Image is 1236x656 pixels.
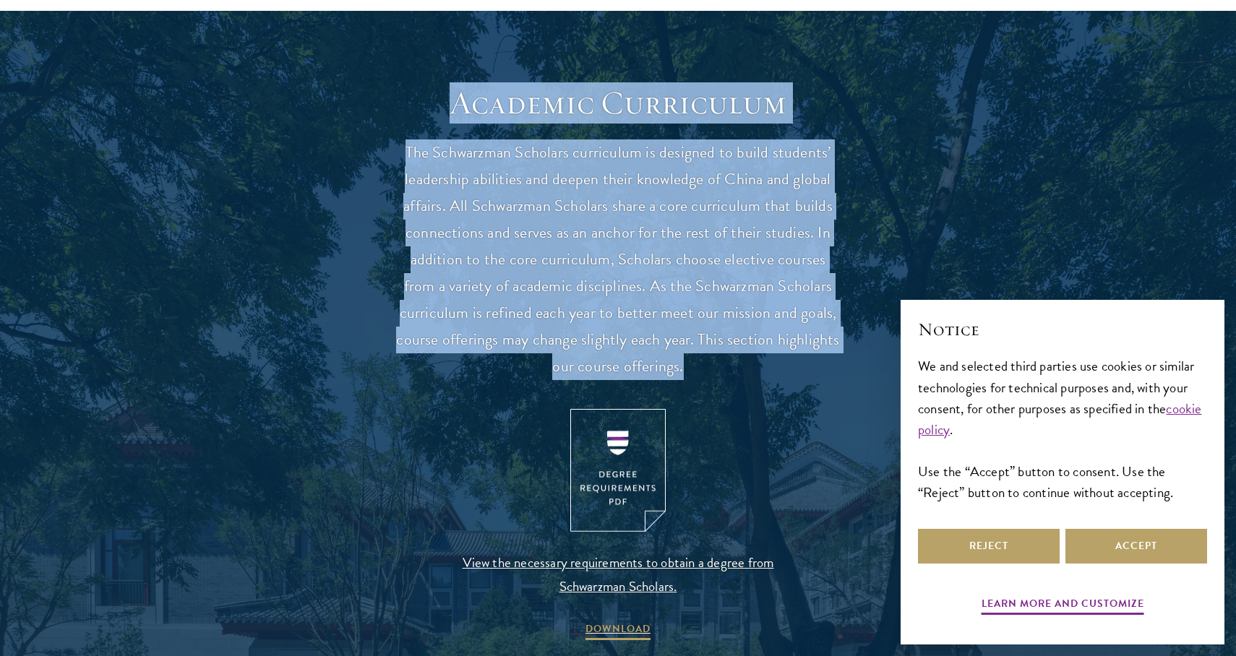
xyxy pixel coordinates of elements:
[394,83,842,124] h2: Academic Curriculum
[918,529,1060,564] button: Reject
[448,409,788,643] a: View the necessary requirements to obtain a degree from Schwarzman Scholars. DOWNLOAD
[918,317,1207,342] h2: Notice
[982,595,1144,617] button: Learn more and customize
[448,551,788,598] span: View the necessary requirements to obtain a degree from Schwarzman Scholars.
[394,139,842,380] p: The Schwarzman Scholars curriculum is designed to build students’ leadership abilities and deepen...
[918,398,1202,440] a: cookie policy
[1065,529,1207,564] button: Accept
[918,355,1207,502] div: We and selected third parties use cookies or similar technologies for technical purposes and, wit...
[585,620,651,642] span: DOWNLOAD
